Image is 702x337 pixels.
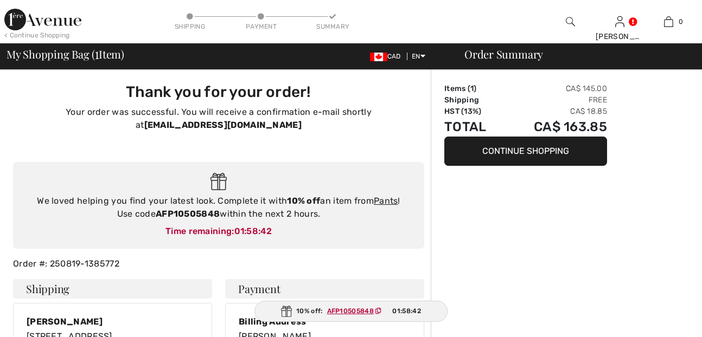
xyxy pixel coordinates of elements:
[412,53,425,60] span: EN
[615,16,624,27] a: Sign In
[644,15,693,28] a: 0
[174,22,206,31] div: Shipping
[444,106,503,117] td: HST (13%)
[225,279,424,299] h4: Payment
[234,226,272,236] span: 01:58:42
[254,301,448,322] div: 10% off:
[210,173,227,191] img: Gift.svg
[679,17,683,27] span: 0
[503,94,607,106] td: Free
[245,22,278,31] div: Payment
[451,49,695,60] div: Order Summary
[4,9,81,30] img: 1ère Avenue
[374,196,398,206] a: Pants
[370,53,405,60] span: CAD
[20,83,418,101] h3: Thank you for your order!
[7,257,431,270] div: Order #: 250819-1385772
[503,83,607,94] td: CA$ 145.00
[566,15,575,28] img: search the website
[13,279,212,299] h4: Shipping
[4,30,70,40] div: < Continue Shopping
[444,117,503,137] td: Total
[287,196,320,206] strong: 10% off
[503,106,607,117] td: CA$ 18.85
[444,83,503,94] td: Items ( )
[327,307,374,315] ins: AFP10505848
[20,106,418,132] p: Your order was successful. You will receive a confirmation e-mail shortly at
[239,316,411,327] div: Billing Address
[156,209,220,219] strong: AFP10505848
[95,46,99,60] span: 1
[470,84,474,93] span: 1
[444,137,607,166] button: Continue Shopping
[503,117,607,137] td: CA$ 163.85
[24,195,413,221] div: We loved helping you find your latest look. Complete it with an item from ! Use code within the n...
[370,53,387,61] img: Canadian Dollar
[7,49,124,60] span: My Shopping Bag ( Item)
[281,306,292,317] img: Gift.svg
[144,120,302,130] strong: [EMAIL_ADDRESS][DOMAIN_NAME]
[24,225,413,238] div: Time remaining:
[615,15,624,28] img: My Info
[392,306,420,316] span: 01:58:42
[27,316,199,327] div: [PERSON_NAME]
[664,15,673,28] img: My Bag
[596,31,644,42] div: [PERSON_NAME]
[444,94,503,106] td: Shipping
[316,22,349,31] div: Summary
